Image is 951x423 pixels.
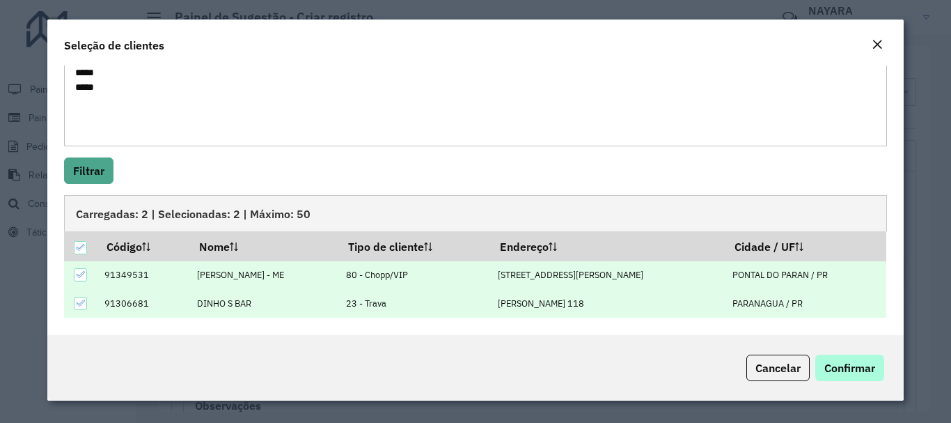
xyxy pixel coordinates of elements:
td: [PERSON_NAME] - ME [189,261,338,290]
h4: Seleção de clientes [64,37,164,54]
em: Fechar [872,39,883,50]
button: Filtrar [64,157,113,184]
td: 91306681 [97,289,190,318]
button: Close [867,36,887,54]
div: Carregadas: 2 | Selecionadas: 2 | Máximo: 50 [64,195,886,231]
td: PARANAGUA / PR [725,289,886,318]
button: Confirmar [815,355,884,381]
td: [PERSON_NAME] 118 [490,289,725,318]
td: 23 - Trava [338,289,490,318]
th: Código [97,231,190,261]
button: Cancelar [746,355,810,381]
td: PONTAL DO PARAN / PR [725,261,886,290]
th: Tipo de cliente [338,231,490,261]
th: Cidade / UF [725,231,886,261]
th: Nome [189,231,338,261]
td: 91349531 [97,261,190,290]
td: 80 - Chopp/VIP [338,261,490,290]
th: Endereço [490,231,725,261]
td: [STREET_ADDRESS][PERSON_NAME] [490,261,725,290]
td: DINHO S BAR [189,289,338,318]
span: Confirmar [824,361,875,375]
span: Cancelar [755,361,801,375]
